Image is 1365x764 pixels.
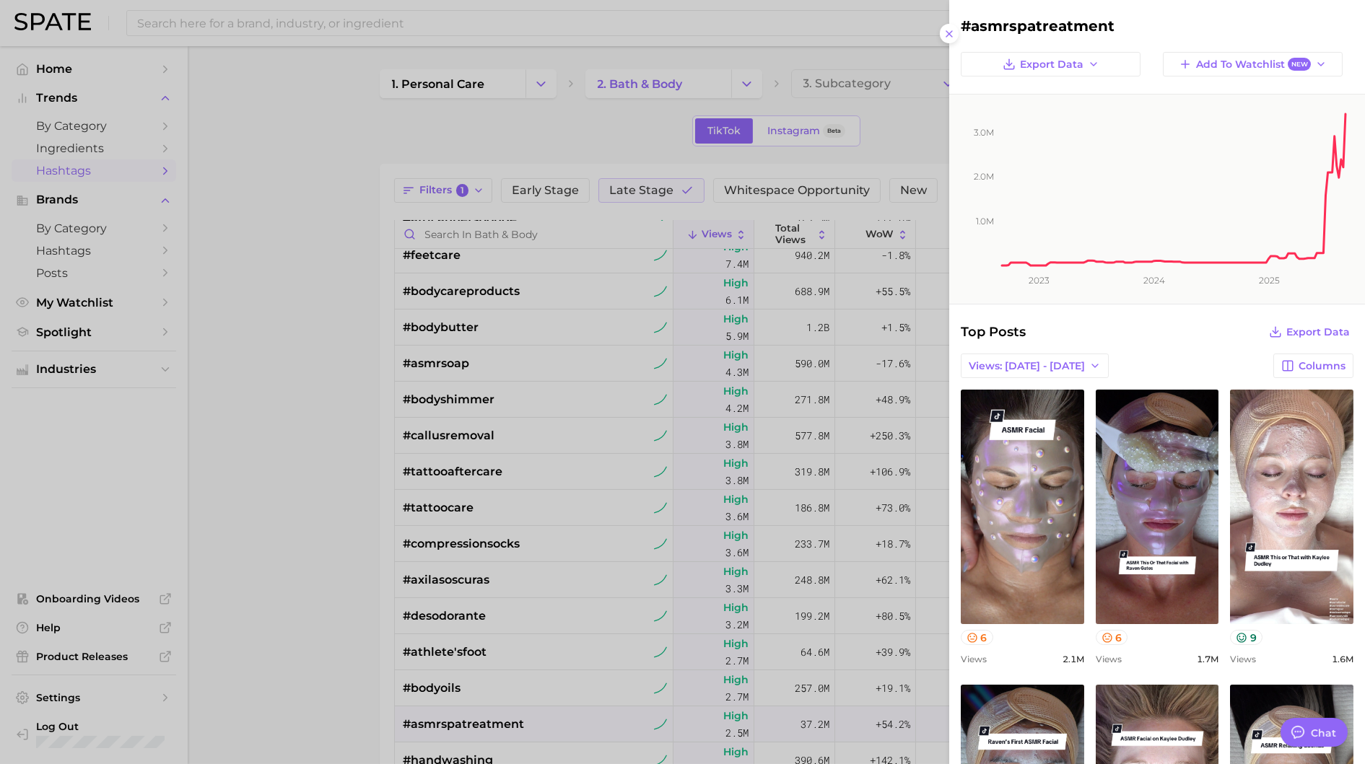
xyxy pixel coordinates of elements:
[961,52,1141,76] button: Export Data
[1143,275,1165,286] tspan: 2024
[1096,654,1122,664] span: Views
[974,127,994,138] tspan: 3.0m
[1332,654,1353,664] span: 1.6m
[1259,275,1280,286] tspan: 2025
[1288,58,1311,71] span: New
[1273,354,1353,378] button: Columns
[974,171,994,182] tspan: 2.0m
[969,360,1085,372] span: Views: [DATE] - [DATE]
[961,654,987,664] span: Views
[1020,58,1083,71] span: Export Data
[1063,654,1084,664] span: 2.1m
[1096,630,1128,645] button: 6
[1163,52,1343,76] button: Add to WatchlistNew
[1196,58,1311,71] span: Add to Watchlist
[1286,326,1350,338] span: Export Data
[1029,275,1050,286] tspan: 2023
[1265,322,1353,342] button: Export Data
[976,216,994,227] tspan: 1.0m
[961,322,1026,342] span: Top Posts
[1299,360,1346,372] span: Columns
[961,630,993,645] button: 6
[961,354,1109,378] button: Views: [DATE] - [DATE]
[961,17,1353,35] h2: #asmrspatreatment
[1230,630,1262,645] button: 9
[1230,654,1256,664] span: Views
[1197,654,1218,664] span: 1.7m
